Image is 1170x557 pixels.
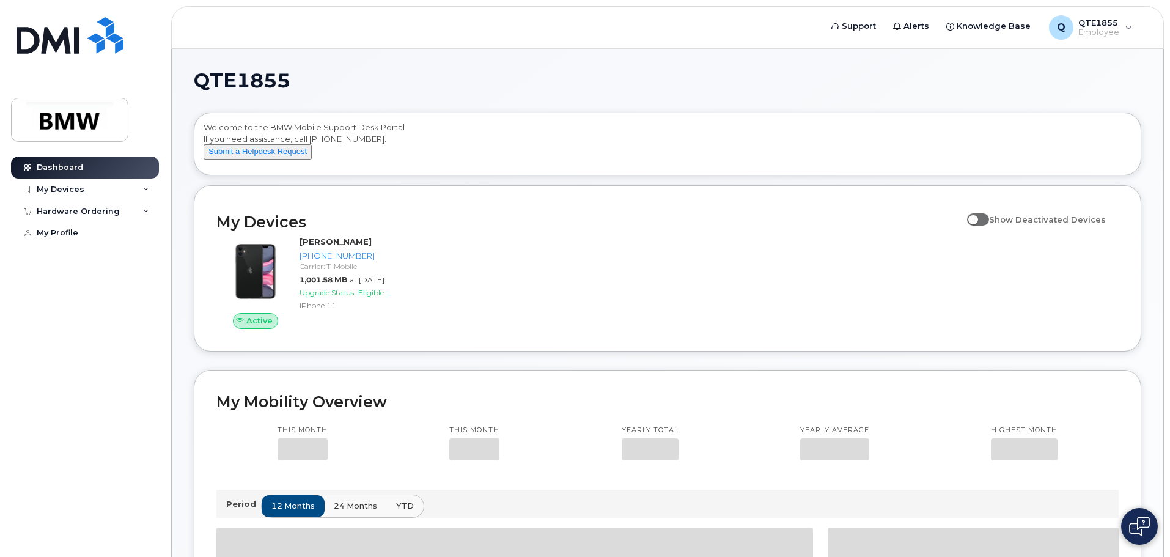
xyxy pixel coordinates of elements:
div: [PHONE_NUMBER] [300,250,426,262]
p: Yearly total [622,426,679,435]
span: 24 months [334,500,377,512]
span: 1,001.58 MB [300,275,347,284]
a: Active[PERSON_NAME][PHONE_NUMBER]Carrier: T-Mobile1,001.58 MBat [DATE]Upgrade Status:EligibleiPho... [216,236,431,329]
div: iPhone 11 [300,300,426,311]
h2: My Mobility Overview [216,393,1119,411]
input: Show Deactivated Devices [967,208,977,218]
button: Submit a Helpdesk Request [204,144,312,160]
span: Show Deactivated Devices [989,215,1106,224]
p: Yearly average [800,426,869,435]
span: Active [246,315,273,326]
p: Period [226,498,261,510]
span: QTE1855 [194,72,290,90]
span: at [DATE] [350,275,384,284]
span: Upgrade Status: [300,288,356,297]
div: Welcome to the BMW Mobile Support Desk Portal If you need assistance, call [PHONE_NUMBER]. [204,122,1131,171]
strong: [PERSON_NAME] [300,237,372,246]
h2: My Devices [216,213,961,231]
p: This month [449,426,499,435]
p: Highest month [991,426,1058,435]
span: YTD [396,500,414,512]
img: Open chat [1129,517,1150,536]
span: Eligible [358,288,384,297]
div: Carrier: T-Mobile [300,261,426,271]
a: Submit a Helpdesk Request [204,146,312,156]
p: This month [278,426,328,435]
img: iPhone_11.jpg [226,242,285,301]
